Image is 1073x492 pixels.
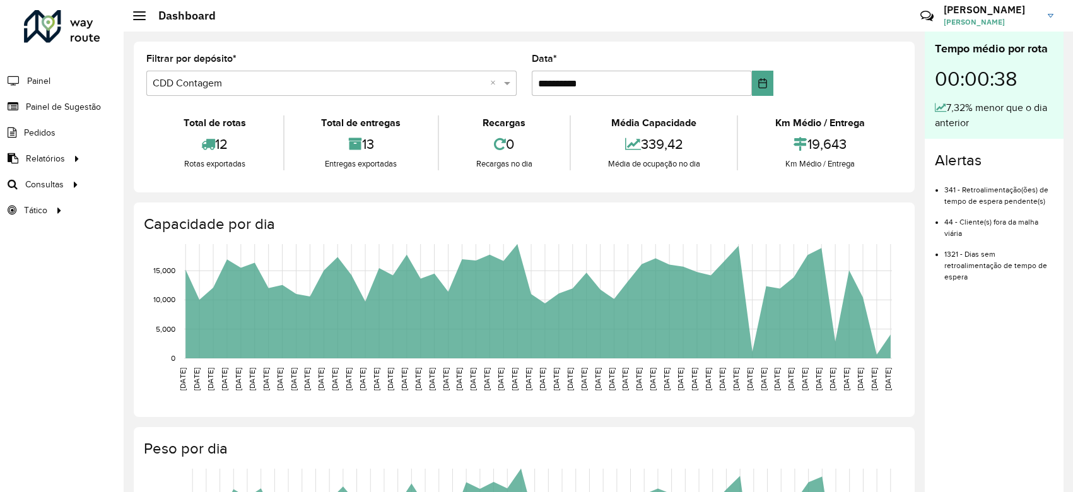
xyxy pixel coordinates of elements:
span: Painel [27,74,50,88]
div: Km Médio / Entrega [741,115,899,131]
h4: Alertas [935,151,1053,170]
div: 7,32% menor que o dia anterior [935,100,1053,131]
text: [DATE] [732,368,740,390]
text: [DATE] [759,368,768,390]
text: [DATE] [635,368,643,390]
span: Clear all [490,76,501,91]
h4: Capacidade por dia [144,215,902,233]
label: Data [532,51,557,66]
div: Entregas exportadas [288,158,435,170]
text: [DATE] [580,368,588,390]
text: [DATE] [455,368,463,390]
text: [DATE] [704,368,712,390]
text: [DATE] [496,368,505,390]
text: [DATE] [442,368,450,390]
text: [DATE] [344,368,353,390]
button: Choose Date [752,71,773,96]
h2: Dashboard [146,9,216,23]
text: [DATE] [746,368,754,390]
text: [DATE] [331,368,339,390]
div: 19,643 [741,131,899,158]
text: [DATE] [206,368,214,390]
text: [DATE] [690,368,698,390]
text: 15,000 [153,266,175,274]
text: 10,000 [153,296,175,304]
div: 00:00:38 [935,57,1053,100]
span: Pedidos [24,126,56,139]
div: Total de entregas [288,115,435,131]
text: [DATE] [800,368,809,390]
text: [DATE] [276,368,284,390]
text: [DATE] [192,368,201,390]
span: Painel de Sugestão [26,100,101,114]
span: Consultas [25,178,64,191]
span: Tático [24,204,47,217]
li: 1321 - Dias sem retroalimentação de tempo de espera [944,239,1053,283]
div: Km Médio / Entrega [741,158,899,170]
text: [DATE] [662,368,671,390]
text: [DATE] [524,368,532,390]
text: [DATE] [814,368,823,390]
h4: Peso por dia [144,440,902,458]
text: [DATE] [400,368,408,390]
text: 0 [171,354,175,362]
text: 5,000 [156,325,175,333]
label: Filtrar por depósito [146,51,237,66]
text: [DATE] [179,368,187,390]
text: [DATE] [469,368,477,390]
text: [DATE] [842,368,850,390]
text: [DATE] [428,368,436,390]
text: [DATE] [552,368,560,390]
text: [DATE] [718,368,726,390]
div: 0 [442,131,566,158]
text: [DATE] [414,368,422,390]
text: [DATE] [828,368,836,390]
text: [DATE] [234,368,242,390]
text: [DATE] [884,368,892,390]
div: Tempo médio por rota [935,40,1053,57]
text: [DATE] [386,368,394,390]
text: [DATE] [510,368,519,390]
div: Recargas no dia [442,158,566,170]
text: [DATE] [594,368,602,390]
a: Contato Rápido [913,3,941,30]
text: [DATE] [483,368,491,390]
text: [DATE] [607,368,616,390]
div: 13 [288,131,435,158]
div: Média de ocupação no dia [574,158,734,170]
text: [DATE] [676,368,684,390]
div: Recargas [442,115,566,131]
text: [DATE] [621,368,629,390]
text: [DATE] [566,368,574,390]
div: 12 [150,131,280,158]
text: [DATE] [372,368,380,390]
div: Total de rotas [150,115,280,131]
span: Relatórios [26,152,65,165]
text: [DATE] [262,368,270,390]
div: Rotas exportadas [150,158,280,170]
text: [DATE] [773,368,781,390]
text: [DATE] [358,368,366,390]
text: [DATE] [303,368,311,390]
text: [DATE] [317,368,325,390]
li: 341 - Retroalimentação(ões) de tempo de espera pendente(s) [944,175,1053,207]
div: 339,42 [574,131,734,158]
div: Média Capacidade [574,115,734,131]
h3: [PERSON_NAME] [944,4,1038,16]
text: [DATE] [787,368,795,390]
text: [DATE] [856,368,864,390]
text: [DATE] [538,368,546,390]
span: [PERSON_NAME] [944,16,1038,28]
text: [DATE] [220,368,228,390]
text: [DATE] [290,368,298,390]
text: [DATE] [648,368,657,390]
text: [DATE] [870,368,878,390]
li: 44 - Cliente(s) fora da malha viária [944,207,1053,239]
text: [DATE] [248,368,256,390]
